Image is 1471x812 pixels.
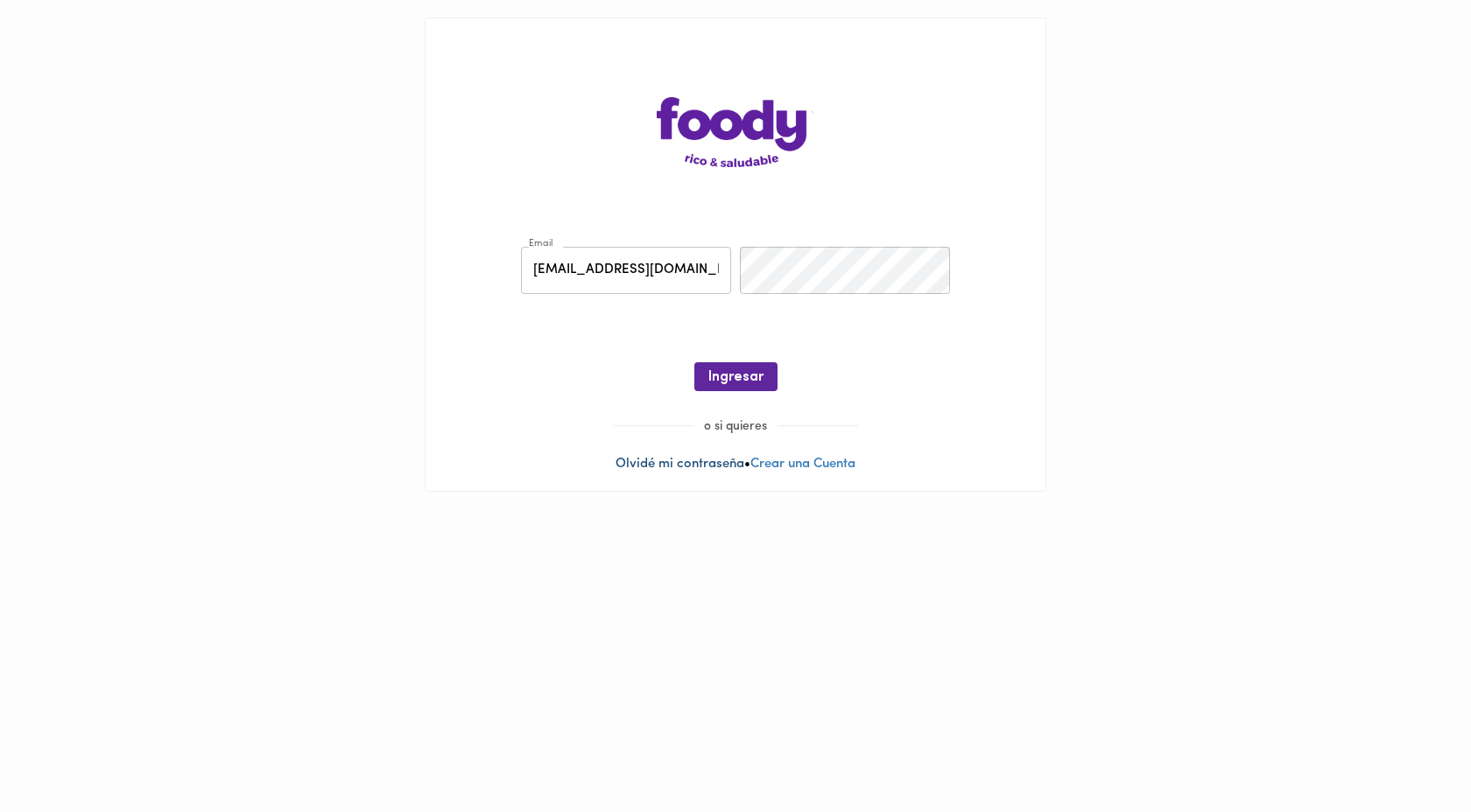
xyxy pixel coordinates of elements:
iframe: Messagebird Livechat Widget [1369,710,1453,794]
button: Ingresar [694,362,778,391]
a: Olvidé mi contraseña [616,458,744,471]
a: Crear una Cuenta [750,458,855,471]
span: Ingresar [708,369,764,386]
input: pepitoperez@gmail.com [521,247,731,295]
div: • [426,18,1045,491]
img: logo-main-page.png [657,97,814,167]
span: o si quieres [693,420,778,433]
